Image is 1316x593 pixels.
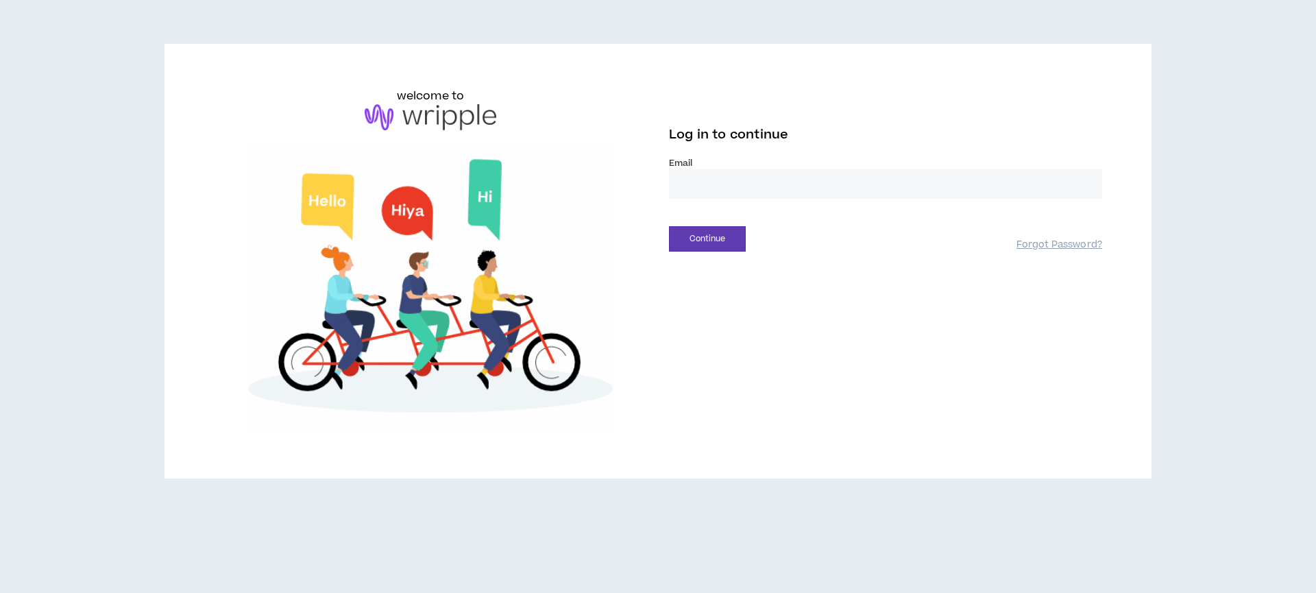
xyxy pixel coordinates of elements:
[365,104,496,130] img: logo-brand.png
[669,157,1102,169] label: Email
[669,226,746,252] button: Continue
[1016,239,1102,252] a: Forgot Password?
[397,88,465,104] h6: welcome to
[669,126,788,143] span: Log in to continue
[214,144,647,435] img: Welcome to Wripple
